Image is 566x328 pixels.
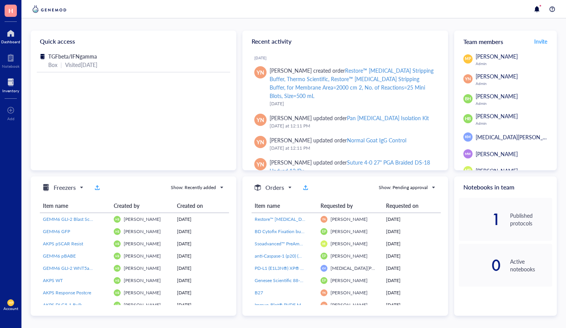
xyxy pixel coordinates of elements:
span: HB [115,230,119,233]
span: MR [322,242,326,245]
div: Normal Goat IgG Control [347,136,406,144]
a: AKPS Response Postcre [43,289,108,296]
span: B27 [255,289,263,296]
a: GEMM6 pBABE [43,253,108,259]
div: Quick access [31,31,236,52]
span: HB [115,254,119,258]
span: GEMM6 GFP [43,228,70,235]
div: Recent activity [242,31,448,52]
div: [DATE] [386,216,438,223]
div: Admin [476,121,552,126]
div: Dashboard [1,39,20,44]
a: Dashboard [1,27,20,44]
th: Created on [174,199,229,213]
span: [PERSON_NAME] [330,216,368,222]
a: YN[PERSON_NAME] updated orderPan [MEDICAL_DATA] Isolation Kit[DATE] at 12:11 PM [249,111,442,133]
div: [PERSON_NAME] updated order [270,136,407,144]
span: YN [322,217,326,221]
a: BD Cytofix Fixation buffer [255,228,314,235]
div: Show: Recently added [171,184,216,191]
a: GEMM6 GLI-2 WNT5a Knockdown [43,265,108,272]
span: BD Cytofix Fixation buffer [255,228,308,235]
span: EP [322,279,326,282]
div: [DATE] [386,240,438,247]
span: [PERSON_NAME] [330,289,368,296]
div: [PERSON_NAME] created order [270,66,436,100]
span: HB [115,242,119,245]
div: Admin [476,101,552,106]
span: [PERSON_NAME] [330,228,368,235]
a: Restore™ [MEDICAL_DATA] Stripping Buffer, Thermo Scientific, Restore™ [MEDICAL_DATA] Stripping Bu... [255,216,314,223]
span: [PERSON_NAME] [124,240,161,247]
div: Visited [DATE] [65,60,97,69]
div: Notebooks in team [454,176,557,198]
span: [PERSON_NAME] [476,92,518,100]
span: AKPS Response Postcre [43,289,91,296]
div: | [61,60,62,69]
a: PD-L1 (E1L3N®) XP® Rabbit mAb #13684 [255,265,314,272]
span: [PERSON_NAME] [124,277,161,284]
h5: Orders [265,183,284,192]
span: MP [465,56,471,62]
span: GEMM6 pBABE [43,253,76,259]
span: TGFbeta/IFNgamma [48,52,97,60]
div: [DATE] [177,302,226,308]
span: HB [115,303,119,307]
a: AKPS WT [43,277,108,284]
span: YN [257,116,264,124]
div: Published protocols [510,212,552,227]
button: Invite [534,35,548,47]
span: Ssoadvanced™ PreAmp Supermix, 50 x 50 µl rxns, 1.25 ml, 1725160 [255,240,394,247]
span: [PERSON_NAME] [124,289,161,296]
div: [DATE] [386,289,438,296]
a: AKPS DLG5-1 Bulk [43,302,108,308]
div: [DATE] [177,228,226,235]
a: YN[PERSON_NAME] created orderRestore™ [MEDICAL_DATA] Stripping Buffer, Thermo Scientific, Restore... [249,63,442,111]
div: Admin [476,61,552,66]
span: [PERSON_NAME] [330,277,368,284]
div: 1 [459,213,501,225]
div: [DATE] [386,302,438,308]
div: Active notebooks [510,258,552,273]
span: [PERSON_NAME] [124,216,161,222]
span: Genesee Scientific 88-133, Liquid Bleach Germicidal Ultra Bleach, 1 Gallon/Unit [255,277,417,284]
span: KM [322,267,326,270]
a: Notebook [2,52,20,69]
span: [MEDICAL_DATA][PERSON_NAME] [476,133,560,141]
div: Inventory [2,88,19,93]
a: Immun-Blot® PVDF Membrane, Roll, 26 cm x 3.3 m, 1620177 [255,302,314,308]
a: Inventory [2,76,19,93]
span: MP [9,301,13,304]
span: HB [465,116,471,122]
div: [PERSON_NAME] updated order [270,158,436,175]
div: Pan [MEDICAL_DATA] Isolation Kit [347,114,429,122]
a: Ssoadvanced™ PreAmp Supermix, 50 x 50 µl rxns, 1.25 ml, 1725160 [255,240,314,247]
span: BH [465,96,471,102]
div: [DATE] [386,253,438,259]
div: Box [48,60,57,69]
span: [PERSON_NAME] [330,253,368,259]
a: anti-Caspase-1 (p20) (mouse), mAb (Casper-1) [255,253,314,259]
span: [PERSON_NAME] [124,302,161,308]
div: [DATE] [386,228,438,235]
div: [PERSON_NAME] updated order [270,114,429,122]
span: MW [465,152,471,156]
span: MR [465,168,471,173]
div: [DATE] [386,265,438,272]
span: GEMM6 GLI-2 Blast Scrambled [43,216,106,222]
span: [PERSON_NAME] [476,72,518,80]
div: 0 [459,259,501,271]
div: [DATE] [386,277,438,284]
div: [DATE] [177,289,226,296]
span: [PERSON_NAME] [476,167,518,175]
span: EP [322,254,326,258]
span: Invite [534,38,547,45]
span: anti-Caspase-1 (p20) (mouse), mAb (Casper-1) [255,253,346,259]
th: Requested by [317,199,383,213]
span: GEMM6 GLI-2 WNT5a Knockdown [43,265,115,271]
span: [PERSON_NAME] [330,240,368,247]
span: HB [115,291,119,294]
span: AKPS pSCAR Resist [43,240,83,247]
span: [MEDICAL_DATA][PERSON_NAME] [330,265,404,271]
